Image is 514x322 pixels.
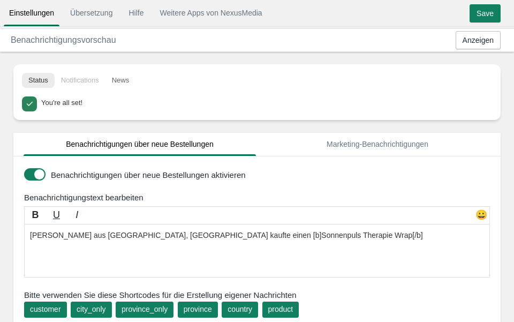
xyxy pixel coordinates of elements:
[30,304,61,314] div: customer
[123,3,149,23] a: Hilfe
[261,133,494,156] a: Marketing-Benachrichtigungen
[53,209,60,220] u: U
[16,192,503,203] div: Benachrichtigungstext bearbeiten
[51,169,495,181] label: Benachrichtigungen über neue Bestellungen aktivieren
[184,304,212,314] div: province
[154,3,267,23] a: Weitere Apps von NexusMedia
[41,96,489,108] div: You're all set!
[77,304,105,314] div: city_only
[228,304,252,314] div: country
[473,208,489,224] div: 😀
[456,31,501,49] input: Anzeigen
[24,224,490,278] textarea: [PERSON_NAME] aus [GEOGRAPHIC_DATA], [GEOGRAPHIC_DATA] kaufte einen [b]Sonnenpuls Therapie Wrap[/b]
[268,304,293,314] div: product
[32,209,39,220] b: B
[470,4,501,23] input: Save
[24,133,256,156] a: Benachrichtigungen über neue Bestellungen
[4,3,59,23] a: Einstellungen
[11,35,116,44] span: Benachrichtigungsvorschau
[122,304,168,314] div: province_only
[105,73,136,88] button: News
[75,209,78,220] i: I
[24,289,490,301] span: Bitte verwenden Sie diese Shortcodes für die Erstellung eigener Nachrichten
[65,3,118,23] a: Übersetzung
[22,73,55,88] button: Status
